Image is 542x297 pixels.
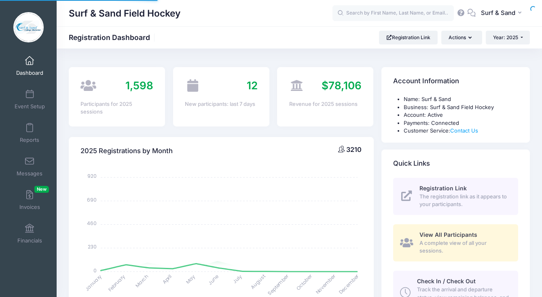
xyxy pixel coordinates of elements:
[419,231,477,238] span: View All Participants
[88,243,97,250] tspan: 230
[231,273,243,285] tspan: July
[11,119,49,147] a: Reports
[13,12,44,42] img: Surf & Sand Field Hockey
[289,100,362,108] div: Revenue for 2025 sessions
[15,103,45,110] span: Event Setup
[346,145,362,154] span: 3210
[207,273,220,286] tspan: June
[185,100,258,108] div: New participants: last 7 days
[404,111,518,119] li: Account: Active
[80,100,153,116] div: Participants for 2025 sessions
[34,186,49,193] span: New
[20,137,39,143] span: Reports
[134,273,150,289] tspan: March
[419,185,467,192] span: Registration Link
[125,79,153,92] span: 1,598
[393,70,459,93] h4: Account Information
[16,70,43,76] span: Dashboard
[441,31,482,44] button: Actions
[419,193,509,209] span: The registration link as it appears to your participants.
[17,170,42,177] span: Messages
[247,79,258,92] span: 12
[69,33,157,42] h1: Registration Dashboard
[295,272,314,291] tspan: October
[87,173,97,179] tspan: 920
[486,31,530,44] button: Year: 2025
[11,52,49,80] a: Dashboard
[417,278,476,284] span: Check In / Check Out
[450,127,478,134] a: Contact Us
[161,273,173,285] tspan: April
[404,127,518,135] li: Customer Service:
[69,4,180,23] h1: Surf & Sand Field Hockey
[404,103,518,112] li: Business: Surf & Sand Field Hockey
[393,178,518,215] a: Registration Link The registration link as it appears to your participants.
[84,273,104,293] tspan: January
[11,152,49,181] a: Messages
[93,267,97,274] tspan: 0
[184,273,197,285] tspan: May
[476,4,530,23] button: Surf & Sand
[481,8,515,17] span: Surf & Sand
[107,273,127,293] tspan: February
[17,237,42,244] span: Financials
[314,272,337,295] tspan: November
[87,196,97,203] tspan: 690
[249,273,267,290] tspan: August
[267,272,290,296] tspan: September
[11,85,49,114] a: Event Setup
[322,79,362,92] span: $78,106
[80,139,173,162] h4: 2025 Registrations by Month
[338,272,361,295] tspan: December
[87,219,97,226] tspan: 460
[332,5,454,21] input: Search by First Name, Last Name, or Email...
[11,186,49,214] a: InvoicesNew
[393,224,518,261] a: View All Participants A complete view of all your sessions.
[11,219,49,248] a: Financials
[393,152,430,175] h4: Quick Links
[379,31,438,44] a: Registration Link
[404,119,518,127] li: Payments: Connected
[493,34,518,40] span: Year: 2025
[419,239,509,255] span: A complete view of all your sessions.
[19,204,40,211] span: Invoices
[404,95,518,103] li: Name: Surf & Sand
